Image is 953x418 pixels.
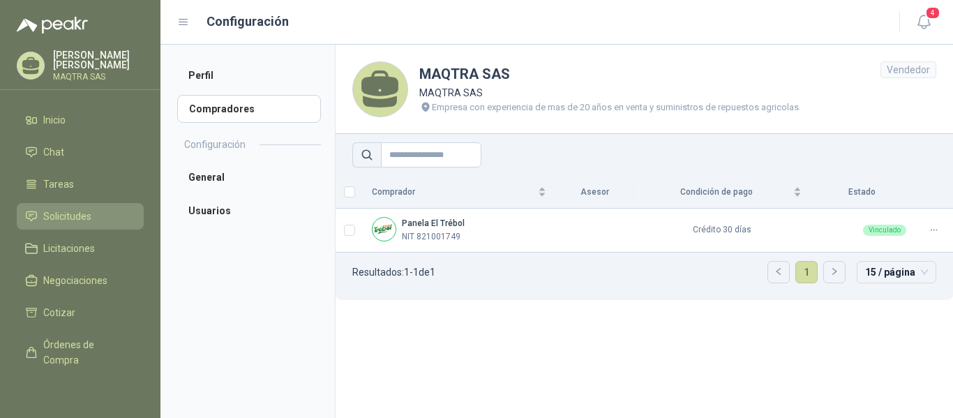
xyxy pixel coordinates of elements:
[830,267,839,276] span: right
[184,137,246,152] h2: Configuración
[774,267,783,276] span: left
[17,107,144,133] a: Inicio
[17,267,144,294] a: Negociaciones
[643,186,790,199] span: Condición de pago
[177,163,321,191] a: General
[419,64,801,85] h1: MAQTRA SAS
[43,241,95,256] span: Licitaciones
[880,61,936,78] div: Vendedor
[177,61,321,89] a: Perfil
[352,267,435,277] p: Resultados: 1 - 1 de 1
[17,299,144,326] a: Cotizar
[53,50,144,70] p: [PERSON_NAME] [PERSON_NAME]
[634,209,810,253] td: Crédito 30 días
[925,6,940,20] span: 4
[823,261,846,283] li: Página siguiente
[17,235,144,262] a: Licitaciones
[43,144,64,160] span: Chat
[810,176,915,209] th: Estado
[796,262,817,283] a: 1
[17,331,144,373] a: Órdenes de Compra
[177,197,321,225] a: Usuarios
[767,261,790,283] li: Página anterior
[795,261,818,283] li: 1
[419,85,801,100] p: MAQTRA SAS
[634,176,810,209] th: Condición de pago
[363,176,555,209] th: Comprador
[911,10,936,35] button: 4
[372,186,535,199] span: Comprador
[402,230,460,244] p: NIT 821001749
[555,176,634,209] th: Asesor
[43,177,74,192] span: Tareas
[53,73,144,81] p: MAQTRA SAS
[768,262,789,283] button: left
[177,95,321,123] a: Compradores
[17,203,144,230] a: Solicitudes
[865,262,928,283] span: 15 / página
[43,112,66,128] span: Inicio
[373,218,396,241] img: Company Logo
[863,225,906,236] div: Vinculado
[402,218,465,228] b: Panela El Trébol
[17,17,88,33] img: Logo peakr
[857,261,936,283] div: tamaño de página
[824,262,845,283] button: right
[43,273,107,288] span: Negociaciones
[17,379,144,405] a: Remisiones
[17,139,144,165] a: Chat
[432,100,801,114] p: Empresa con experiencia de mas de 20 años en venta y suministros de repuestos agricolas.
[43,337,130,368] span: Órdenes de Compra
[43,305,75,320] span: Cotizar
[17,171,144,197] a: Tareas
[43,209,91,224] span: Solicitudes
[207,12,289,31] h1: Configuración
